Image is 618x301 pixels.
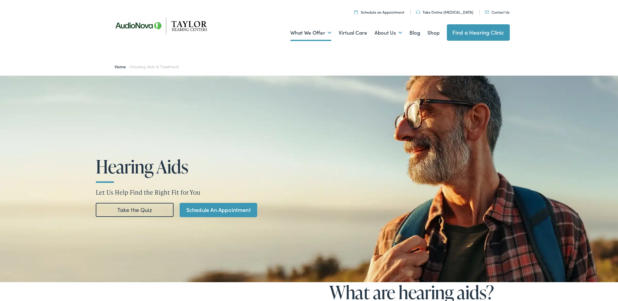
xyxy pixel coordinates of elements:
a: Shop [427,22,440,44]
a: Contact Us [485,9,509,15]
a: Blog [409,22,420,44]
a: Take Online [MEDICAL_DATA] [416,9,473,15]
a: About Us [375,22,402,44]
a: Virtual Care [339,22,367,44]
span: Hearing Aids & Treatment [131,63,179,70]
a: What We Offer [290,22,331,44]
img: utility icon [354,10,358,14]
p: Let Us Help Find the Right Fit for You [96,188,312,197]
img: utility icon [485,11,489,14]
a: Take the Quiz [96,203,174,217]
a: Find a Hearing Clinic [447,24,510,41]
img: utility icon [416,10,420,14]
a: Schedule An Appointment [180,203,257,217]
h1: Hearing Aids [96,156,281,176]
a: Home [115,63,129,70]
span: / [115,63,179,70]
a: Schedule an Appointment [354,9,404,15]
